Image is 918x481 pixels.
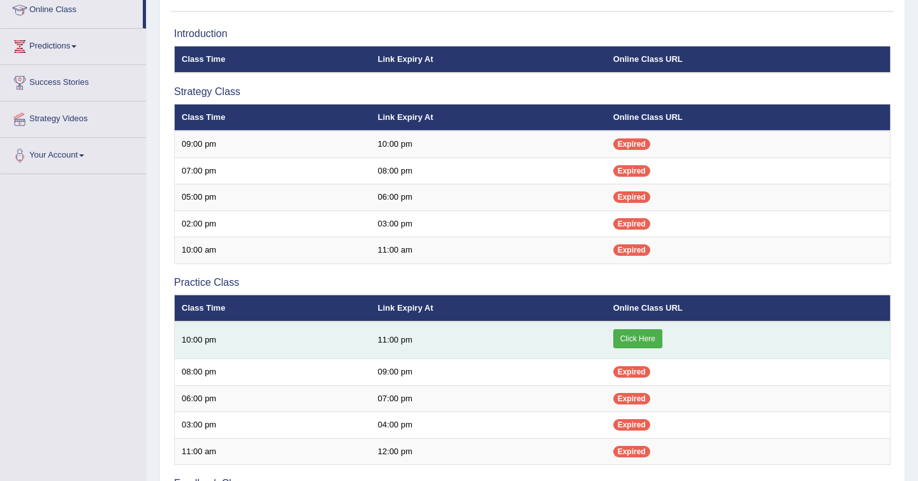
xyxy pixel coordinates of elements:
a: Strategy Videos [1,101,146,133]
td: 11:00 pm [371,322,606,359]
span: Expired [613,218,650,230]
td: 08:00 pm [175,359,371,386]
td: 02:00 pm [175,211,371,237]
td: 03:00 pm [175,412,371,439]
a: Predictions [1,29,146,61]
th: Online Class URL [606,46,891,73]
span: Expired [613,419,650,431]
td: 09:00 pm [175,131,371,158]
td: 10:00 pm [175,322,371,359]
h3: Practice Class [174,277,891,288]
h3: Strategy Class [174,86,891,98]
td: 08:00 pm [371,158,606,184]
td: 07:00 pm [371,385,606,412]
td: 12:00 pm [371,438,606,465]
span: Expired [613,191,650,203]
span: Expired [613,165,650,177]
a: Your Account [1,138,146,170]
td: 05:00 pm [175,184,371,211]
td: 11:00 am [175,438,371,465]
span: Expired [613,366,650,378]
th: Class Time [175,46,371,73]
a: Success Stories [1,65,146,97]
th: Link Expiry At [371,46,606,73]
th: Link Expiry At [371,104,606,131]
td: 07:00 pm [175,158,371,184]
span: Expired [613,244,650,256]
td: 06:00 pm [175,385,371,412]
td: 04:00 pm [371,412,606,439]
td: 11:00 am [371,237,606,264]
th: Link Expiry At [371,295,606,322]
span: Expired [613,393,650,404]
a: Click Here [613,329,662,348]
span: Expired [613,138,650,150]
td: 10:00 pm [371,131,606,158]
th: Online Class URL [606,104,891,131]
th: Class Time [175,104,371,131]
th: Online Class URL [606,295,891,322]
td: 10:00 am [175,237,371,264]
th: Class Time [175,295,371,322]
h3: Introduction [174,28,891,40]
span: Expired [613,446,650,457]
td: 06:00 pm [371,184,606,211]
td: 03:00 pm [371,211,606,237]
td: 09:00 pm [371,359,606,386]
